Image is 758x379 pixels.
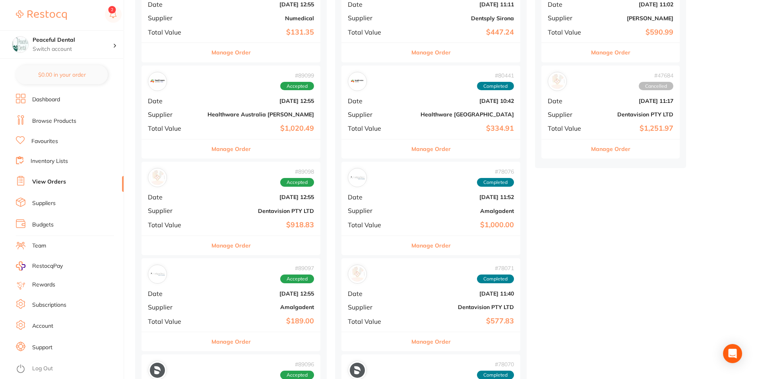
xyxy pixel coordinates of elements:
[407,28,514,37] b: $447.24
[211,332,251,351] button: Manage Order
[348,207,401,214] span: Supplier
[32,322,53,330] a: Account
[407,221,514,229] b: $1,000.00
[207,111,314,118] b: Healthware Australia [PERSON_NAME]
[150,267,165,282] img: Amalgadent
[148,125,201,132] span: Total Value
[207,290,314,297] b: [DATE] 12:55
[350,363,365,378] img: Dentsply Sirona
[348,125,401,132] span: Total Value
[594,15,673,21] b: [PERSON_NAME]
[280,265,314,271] span: # 89097
[548,111,587,118] span: Supplier
[348,111,401,118] span: Supplier
[407,304,514,310] b: Dentavision PTY LTD
[16,65,108,84] button: $0.00 in your order
[32,178,66,186] a: View Orders
[348,14,401,21] span: Supplier
[411,332,451,351] button: Manage Order
[477,168,514,175] span: # 78076
[594,98,673,104] b: [DATE] 11:17
[207,208,314,214] b: Dentavision PTY LTD
[639,82,673,91] span: Cancelled
[407,124,514,133] b: $334.91
[594,124,673,133] b: $1,251.97
[280,178,314,187] span: Accepted
[407,1,514,8] b: [DATE] 11:11
[148,290,201,297] span: Date
[348,193,401,201] span: Date
[348,304,401,311] span: Supplier
[548,97,587,104] span: Date
[477,72,514,79] span: # 80441
[348,97,401,104] span: Date
[207,194,314,200] b: [DATE] 12:55
[594,1,673,8] b: [DATE] 11:02
[148,193,201,201] span: Date
[148,29,201,36] span: Total Value
[407,317,514,325] b: $577.83
[150,74,165,89] img: Healthware Australia Ridley
[348,221,401,228] span: Total Value
[407,290,514,297] b: [DATE] 11:40
[411,139,451,159] button: Manage Order
[350,267,365,282] img: Dentavision PTY LTD
[477,178,514,187] span: Completed
[348,1,401,8] span: Date
[280,275,314,283] span: Accepted
[148,111,201,118] span: Supplier
[594,111,673,118] b: Dentavision PTY LTD
[207,28,314,37] b: $131.35
[723,344,742,363] div: Open Intercom Messenger
[32,281,55,289] a: Rewards
[411,43,451,62] button: Manage Order
[32,301,66,309] a: Subscriptions
[207,98,314,104] b: [DATE] 12:55
[548,14,587,21] span: Supplier
[477,265,514,271] span: # 78071
[148,14,201,21] span: Supplier
[348,318,401,325] span: Total Value
[280,72,314,79] span: # 89099
[31,157,68,165] a: Inventory Lists
[207,15,314,21] b: Numedical
[411,236,451,255] button: Manage Order
[207,304,314,310] b: Amalgadent
[32,344,52,352] a: Support
[32,365,53,373] a: Log Out
[16,261,25,271] img: RestocqPay
[148,207,201,214] span: Supplier
[207,317,314,325] b: $189.00
[33,36,113,44] h4: Peaceful Dental
[150,170,165,185] img: Dentavision PTY LTD
[407,111,514,118] b: Healthware [GEOGRAPHIC_DATA]
[148,221,201,228] span: Total Value
[207,221,314,229] b: $918.83
[407,98,514,104] b: [DATE] 10:42
[211,139,251,159] button: Manage Order
[350,74,365,89] img: Healthware Australia
[407,194,514,200] b: [DATE] 11:52
[148,304,201,311] span: Supplier
[32,221,54,229] a: Budgets
[16,363,121,375] button: Log Out
[207,124,314,133] b: $1,020.49
[639,72,673,79] span: # 47684
[33,45,113,53] p: Switch account
[407,208,514,214] b: Amalgadent
[280,168,314,175] span: # 89098
[150,363,165,378] img: Dentsply Sirona
[350,170,365,185] img: Amalgadent
[148,97,201,104] span: Date
[280,82,314,91] span: Accepted
[32,199,56,207] a: Suppliers
[477,275,514,283] span: Completed
[548,125,587,132] span: Total Value
[142,258,320,352] div: Amalgadent#89097AcceptedDate[DATE] 12:55SupplierAmalgadentTotal Value$189.00Manage Order
[211,43,251,62] button: Manage Order
[16,261,63,271] a: RestocqPay
[31,137,58,145] a: Favourites
[148,318,201,325] span: Total Value
[207,1,314,8] b: [DATE] 12:55
[591,139,630,159] button: Manage Order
